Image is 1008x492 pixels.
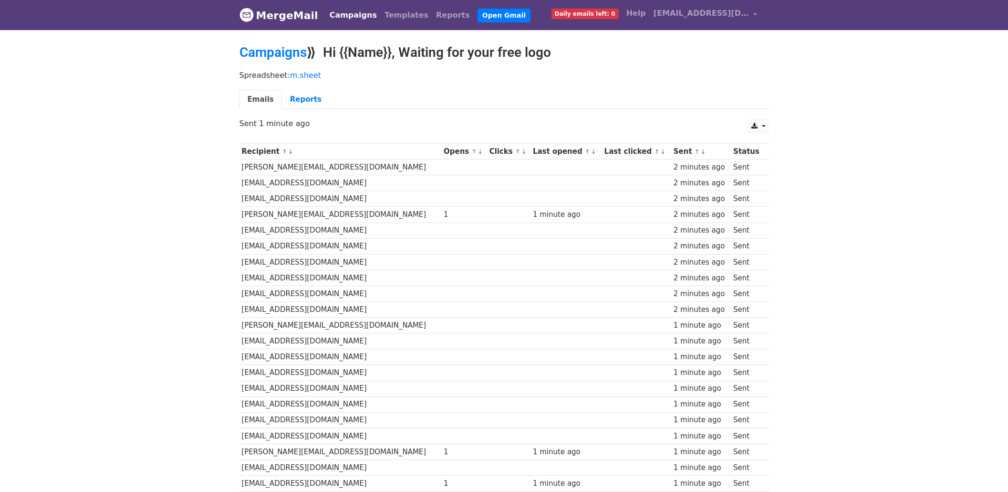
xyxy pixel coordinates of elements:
a: ↑ [472,148,477,155]
th: Last opened [530,144,602,160]
div: 2 minutes ago [674,304,729,315]
td: Sent [731,302,764,318]
div: 2 minutes ago [674,241,729,252]
a: ↑ [654,148,659,155]
div: 1 minute ago [674,431,729,442]
img: MergeMail logo [239,8,254,22]
div: 1 minute ago [533,447,600,458]
h2: ⟫ Hi {{Name}}, Waiting for your free logo [239,44,769,61]
td: Sent [731,365,764,381]
div: 1 minute ago [674,447,729,458]
p: Spreadsheet: [239,70,769,80]
span: Daily emails left: 0 [551,9,619,19]
span: [EMAIL_ADDRESS][DOMAIN_NAME] [654,8,749,19]
td: Sent [731,460,764,475]
a: ↑ [695,148,700,155]
a: ↓ [701,148,706,155]
div: 1 minute ago [533,478,600,489]
td: [EMAIL_ADDRESS][DOMAIN_NAME] [239,412,442,428]
td: [EMAIL_ADDRESS][DOMAIN_NAME] [239,365,442,381]
td: Sent [731,191,764,207]
div: 1 minute ago [674,320,729,331]
a: ↓ [288,148,293,155]
a: Templates [381,6,432,25]
td: [PERSON_NAME][EMAIL_ADDRESS][DOMAIN_NAME] [239,160,442,175]
div: 1 minute ago [674,336,729,347]
div: 1 minute ago [674,383,729,394]
td: Sent [731,286,764,301]
div: 1 minute ago [674,415,729,426]
td: [EMAIL_ADDRESS][DOMAIN_NAME] [239,254,442,270]
a: ↓ [478,148,483,155]
th: Last clicked [602,144,671,160]
td: [EMAIL_ADDRESS][DOMAIN_NAME] [239,238,442,254]
td: [EMAIL_ADDRESS][DOMAIN_NAME] [239,191,442,207]
td: Sent [731,318,764,333]
th: Opens [441,144,487,160]
td: Sent [731,333,764,349]
td: Sent [731,207,764,223]
td: [EMAIL_ADDRESS][DOMAIN_NAME] [239,428,442,444]
th: Clicks [487,144,530,160]
th: Recipient [239,144,442,160]
td: Sent [731,476,764,492]
a: Reports [432,6,474,25]
td: Sent [731,175,764,191]
a: ↓ [591,148,596,155]
a: ↑ [585,148,590,155]
td: [EMAIL_ADDRESS][DOMAIN_NAME] [239,349,442,365]
td: [PERSON_NAME][EMAIL_ADDRESS][DOMAIN_NAME] [239,207,442,223]
td: [EMAIL_ADDRESS][DOMAIN_NAME] [239,396,442,412]
td: [EMAIL_ADDRESS][DOMAIN_NAME] [239,460,442,475]
td: [EMAIL_ADDRESS][DOMAIN_NAME] [239,175,442,191]
td: [PERSON_NAME][EMAIL_ADDRESS][DOMAIN_NAME] [239,318,442,333]
a: Campaigns [239,44,307,60]
th: Status [731,144,764,160]
div: 1 minute ago [674,367,729,378]
div: 1 [444,209,485,220]
div: 1 minute ago [533,209,600,220]
td: Sent [731,428,764,444]
a: MergeMail [239,5,318,25]
div: 1 [444,478,485,489]
div: 2 minutes ago [674,273,729,284]
td: [EMAIL_ADDRESS][DOMAIN_NAME] [239,476,442,492]
td: Sent [731,396,764,412]
div: 2 minutes ago [674,289,729,299]
td: Sent [731,238,764,254]
td: Sent [731,254,764,270]
div: 2 minutes ago [674,209,729,220]
a: Reports [282,90,330,109]
a: ↓ [521,148,527,155]
td: Sent [731,160,764,175]
a: Daily emails left: 0 [548,4,623,23]
td: [EMAIL_ADDRESS][DOMAIN_NAME] [239,302,442,318]
a: Open Gmail [478,9,530,22]
td: Sent [731,223,764,238]
p: Sent 1 minute ago [239,118,769,128]
a: ↑ [282,148,287,155]
div: 1 minute ago [674,478,729,489]
a: [EMAIL_ADDRESS][DOMAIN_NAME] [650,4,761,26]
td: [EMAIL_ADDRESS][DOMAIN_NAME] [239,223,442,238]
div: 2 minutes ago [674,193,729,204]
div: 1 [444,447,485,458]
div: 1 minute ago [674,352,729,363]
td: Sent [731,444,764,460]
td: Sent [731,412,764,428]
a: Help [623,4,650,23]
div: 2 minutes ago [674,178,729,189]
td: Sent [731,270,764,286]
td: [EMAIL_ADDRESS][DOMAIN_NAME] [239,286,442,301]
td: [EMAIL_ADDRESS][DOMAIN_NAME] [239,270,442,286]
a: Emails [239,90,282,109]
div: 2 minutes ago [674,257,729,268]
div: 2 minutes ago [674,162,729,173]
td: [PERSON_NAME][EMAIL_ADDRESS][DOMAIN_NAME] [239,444,442,460]
td: [EMAIL_ADDRESS][DOMAIN_NAME] [239,381,442,396]
a: ↓ [660,148,665,155]
div: 2 minutes ago [674,225,729,236]
a: m.sheet [290,71,321,80]
td: Sent [731,381,764,396]
div: 1 minute ago [674,462,729,473]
